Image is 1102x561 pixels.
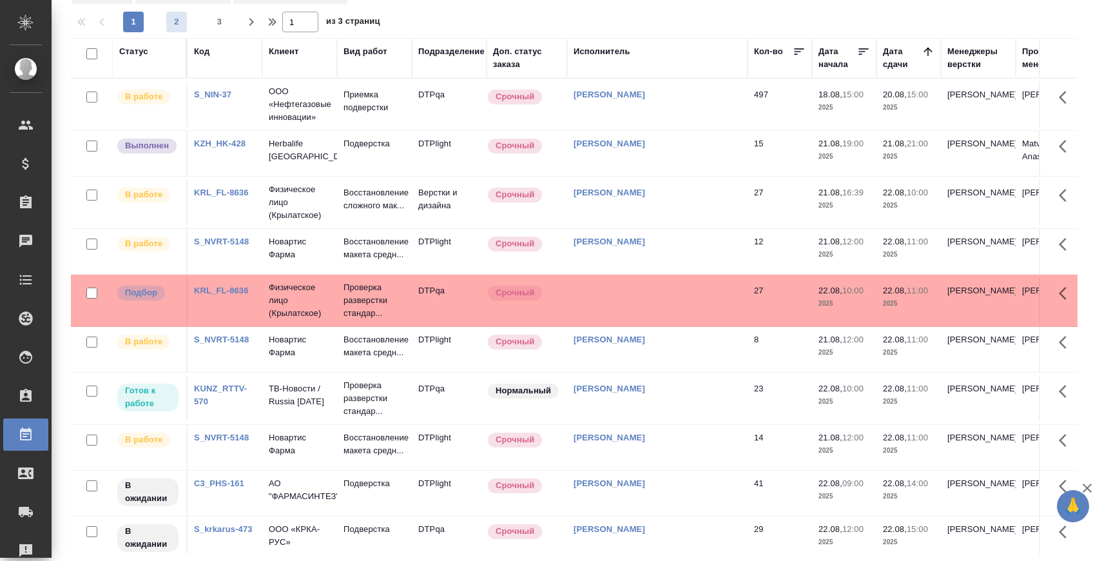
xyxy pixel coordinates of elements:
[818,45,857,71] div: Дата начала
[818,433,842,442] p: 21.08,
[947,284,1009,297] p: [PERSON_NAME]
[754,45,783,58] div: Кол-во
[818,237,842,246] p: 21.08,
[1016,180,1090,225] td: [PERSON_NAME]
[412,278,487,323] td: DTPqa
[947,88,1009,101] p: [PERSON_NAME]
[1022,45,1084,71] div: Проектные менеджеры
[1051,229,1082,260] button: Здесь прячутся важные кнопки
[326,14,380,32] span: из 3 страниц
[1016,425,1090,470] td: [PERSON_NAME]
[748,425,812,470] td: 14
[194,478,244,488] a: C3_PHS-161
[1016,229,1090,274] td: [PERSON_NAME]
[574,524,645,534] a: [PERSON_NAME]
[574,237,645,246] a: [PERSON_NAME]
[269,477,331,503] p: АО "ФАРМАСИНТЕЗ"
[883,395,934,408] p: 2025
[907,90,928,99] p: 15:00
[818,384,842,393] p: 22.08,
[496,335,534,348] p: Срочный
[194,433,249,442] a: S_NVRT-5148
[125,139,169,152] p: Выполнен
[343,235,405,261] p: Восстановление макета средн...
[818,199,870,212] p: 2025
[748,82,812,127] td: 497
[496,433,534,446] p: Срочный
[412,180,487,225] td: Верстки и дизайна
[194,188,249,197] a: KRL_FL-8636
[343,523,405,536] p: Подверстка
[818,524,842,534] p: 22.08,
[818,188,842,197] p: 21.08,
[842,433,864,442] p: 12:00
[574,188,645,197] a: [PERSON_NAME]
[1051,278,1082,309] button: Здесь прячутся важные кнопки
[1016,278,1090,323] td: [PERSON_NAME]
[883,237,907,246] p: 22.08,
[574,433,645,442] a: [PERSON_NAME]
[883,150,934,163] p: 2025
[496,525,534,538] p: Срочный
[493,45,561,71] div: Доп. статус заказа
[883,101,934,114] p: 2025
[907,384,928,393] p: 11:00
[116,186,180,204] div: Исполнитель выполняет работу
[194,286,249,295] a: KRL_FL-8636
[496,384,551,397] p: Нормальный
[574,45,630,58] div: Исполнитель
[748,131,812,176] td: 15
[1051,425,1082,456] button: Здесь прячутся важные кнопки
[574,478,645,488] a: [PERSON_NAME]
[1016,376,1090,421] td: [PERSON_NAME]
[496,90,534,103] p: Срочный
[125,90,162,103] p: В работе
[883,335,907,344] p: 22.08,
[412,471,487,516] td: DTPlight
[496,139,534,152] p: Срочный
[412,131,487,176] td: DTPlight
[907,433,928,442] p: 11:00
[194,384,247,406] a: KUNZ_RTTV-570
[574,384,645,393] a: [PERSON_NAME]
[907,524,928,534] p: 15:00
[883,297,934,310] p: 2025
[818,490,870,503] p: 2025
[748,180,812,225] td: 27
[269,183,331,222] p: Физическое лицо (Крылатское)
[116,333,180,351] div: Исполнитель выполняет работу
[269,523,331,549] p: ООО «КРКА-РУС»
[748,229,812,274] td: 12
[269,382,331,408] p: ТВ-Новости / Russia [DATE]
[574,139,645,148] a: [PERSON_NAME]
[748,278,812,323] td: 27
[194,45,209,58] div: Код
[116,523,180,553] div: Исполнитель назначен, приступать к работе пока рано
[947,333,1009,346] p: [PERSON_NAME]
[883,90,907,99] p: 20.08,
[1051,180,1082,211] button: Здесь прячутся важные кнопки
[818,139,842,148] p: 21.08,
[116,431,180,449] div: Исполнитель выполняет работу
[412,327,487,372] td: DTPlight
[1062,493,1084,520] span: 🙏
[947,477,1009,490] p: [PERSON_NAME]
[842,90,864,99] p: 15:00
[818,248,870,261] p: 2025
[125,188,162,201] p: В работе
[818,101,870,114] p: 2025
[883,45,922,71] div: Дата сдачи
[1016,327,1090,372] td: [PERSON_NAME]
[883,433,907,442] p: 22.08,
[574,335,645,344] a: [PERSON_NAME]
[1051,327,1082,358] button: Здесь прячутся важные кнопки
[883,384,907,393] p: 22.08,
[496,237,534,250] p: Срочный
[748,327,812,372] td: 8
[125,433,162,446] p: В работе
[907,335,928,344] p: 11:00
[1016,82,1090,127] td: [PERSON_NAME]
[209,15,230,28] span: 3
[1016,471,1090,516] td: [PERSON_NAME]
[412,229,487,274] td: DTPlight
